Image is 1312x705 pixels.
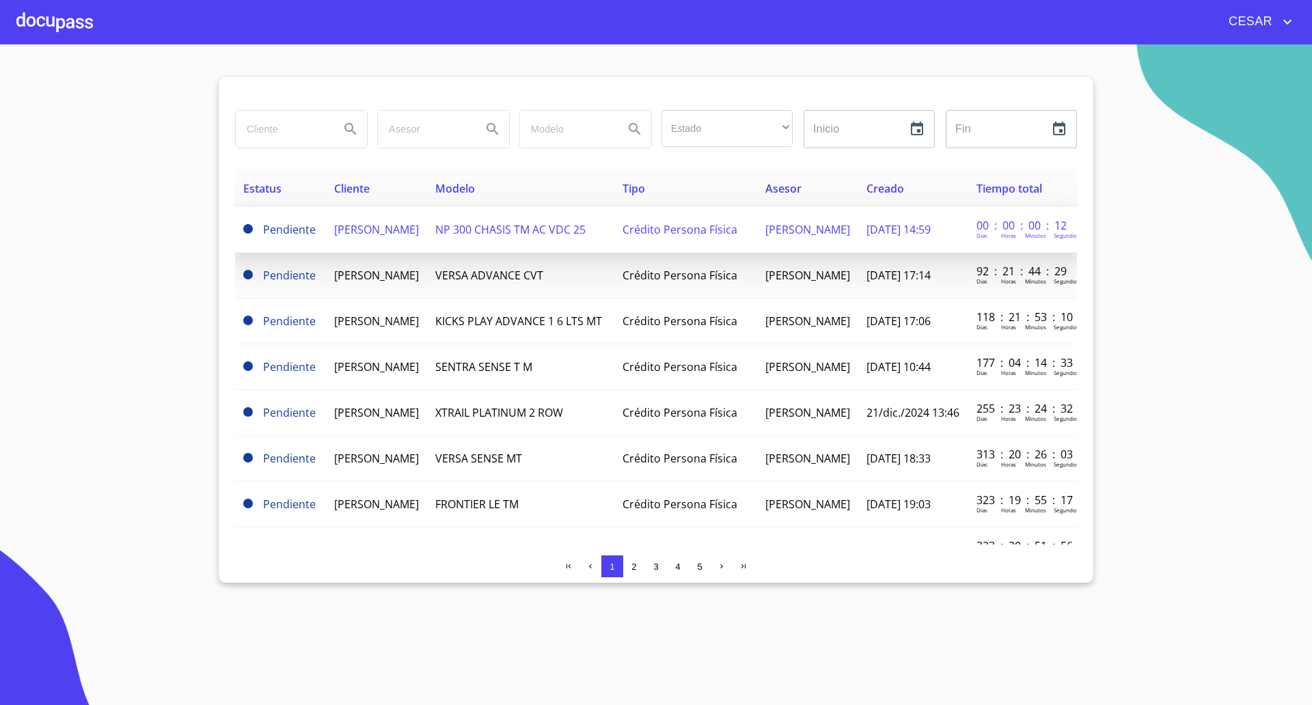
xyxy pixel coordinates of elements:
span: Creado [866,181,904,196]
span: Pendiente [243,407,253,417]
span: [PERSON_NAME] [765,497,850,512]
span: Pendiente [263,222,316,237]
span: [PERSON_NAME] [334,222,419,237]
span: [DATE] 19:03 [866,497,931,512]
span: SENTRA SENSE T M [435,359,532,374]
p: Minutos [1025,277,1046,285]
span: [DATE] 18:07 [866,542,931,557]
span: Pendiente [263,405,316,420]
p: Segundos [1054,369,1079,376]
span: XTRAIL PLATINUM 2 ROW [435,405,563,420]
button: 4 [667,555,689,577]
button: Search [476,113,509,146]
span: Pendiente [263,497,316,512]
p: 118 : 21 : 53 : 10 [976,309,1069,324]
p: Horas [1001,232,1016,239]
span: 3 [653,562,658,572]
span: VERSA SENSE CVT [435,542,526,557]
span: Pendiente [263,314,316,329]
p: Segundos [1054,415,1079,422]
span: [DATE] 17:06 [866,314,931,329]
span: [PERSON_NAME] [765,359,850,374]
button: account of current user [1218,11,1296,33]
span: [DATE] 14:59 [866,222,931,237]
p: Dias [976,232,987,239]
button: Search [334,113,367,146]
p: Dias [976,323,987,331]
span: Crédito Persona Física [623,268,737,283]
span: KICKS PLAY ADVANCE 1 6 LTS MT [435,314,602,329]
span: 4 [675,562,680,572]
span: VERSA ADVANCE CVT [435,268,543,283]
p: Segundos [1054,232,1079,239]
span: [PERSON_NAME] [765,405,850,420]
span: [DATE] 17:14 [866,268,931,283]
span: Pendiente [263,542,316,557]
p: Segundos [1054,277,1079,285]
p: Segundos [1054,323,1079,331]
span: Estatus [243,181,282,196]
p: Dias [976,460,987,468]
p: Dias [976,277,987,285]
span: [PERSON_NAME] [765,451,850,466]
span: [PERSON_NAME] [765,222,850,237]
span: Pendiente [243,224,253,234]
span: Crédito Persona Física [623,222,737,237]
span: [PERSON_NAME] [334,359,419,374]
span: [PERSON_NAME] [765,268,850,283]
p: Horas [1001,323,1016,331]
span: Pendiente [243,499,253,508]
div: ​ [661,110,793,147]
span: 2 [631,562,636,572]
span: Tiempo total [976,181,1042,196]
p: 255 : 23 : 24 : 32 [976,401,1069,416]
span: 1 [610,562,614,572]
p: Dias [976,415,987,422]
span: Modelo [435,181,475,196]
p: Dias [976,369,987,376]
span: VERSA SENSE MT [435,451,522,466]
p: 323 : 19 : 55 : 17 [976,493,1069,508]
p: Dias [976,506,987,514]
p: 177 : 04 : 14 : 33 [976,355,1069,370]
span: Pendiente [263,268,316,283]
span: Tipo [623,181,645,196]
p: Horas [1001,277,1016,285]
p: Minutos [1025,460,1046,468]
span: Pendiente [263,359,316,374]
span: Pendiente [263,451,316,466]
p: 92 : 21 : 44 : 29 [976,264,1069,279]
span: 5 [697,562,702,572]
span: [PERSON_NAME] [334,451,419,466]
span: Crédito Persona Física [623,497,737,512]
p: 00 : 00 : 00 : 12 [976,218,1069,233]
span: Crédito Persona Física [623,314,737,329]
input: search [520,111,613,148]
span: [PERSON_NAME] [334,268,419,283]
button: 2 [623,555,645,577]
p: Minutos [1025,415,1046,422]
span: 21/dic./2024 13:46 [866,405,959,420]
span: Pendiente [243,453,253,462]
p: Horas [1001,415,1016,422]
span: Crédito Persona Física [623,359,737,374]
p: Horas [1001,460,1016,468]
p: Minutos [1025,323,1046,331]
p: Minutos [1025,369,1046,376]
p: 313 : 20 : 26 : 03 [976,447,1069,462]
p: Segundos [1054,506,1079,514]
span: CESAR [1218,11,1279,33]
p: Segundos [1054,460,1079,468]
button: 1 [601,555,623,577]
input: search [236,111,329,148]
span: Pendiente [243,316,253,325]
p: Horas [1001,506,1016,514]
span: Pendiente [243,361,253,371]
span: FRONTIER LE TM [435,497,519,512]
span: Pendiente [243,270,253,279]
button: 3 [645,555,667,577]
input: search [378,111,471,148]
span: NP 300 CHASIS TM AC VDC 25 [435,222,586,237]
p: Horas [1001,369,1016,376]
span: [DATE] 10:44 [866,359,931,374]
